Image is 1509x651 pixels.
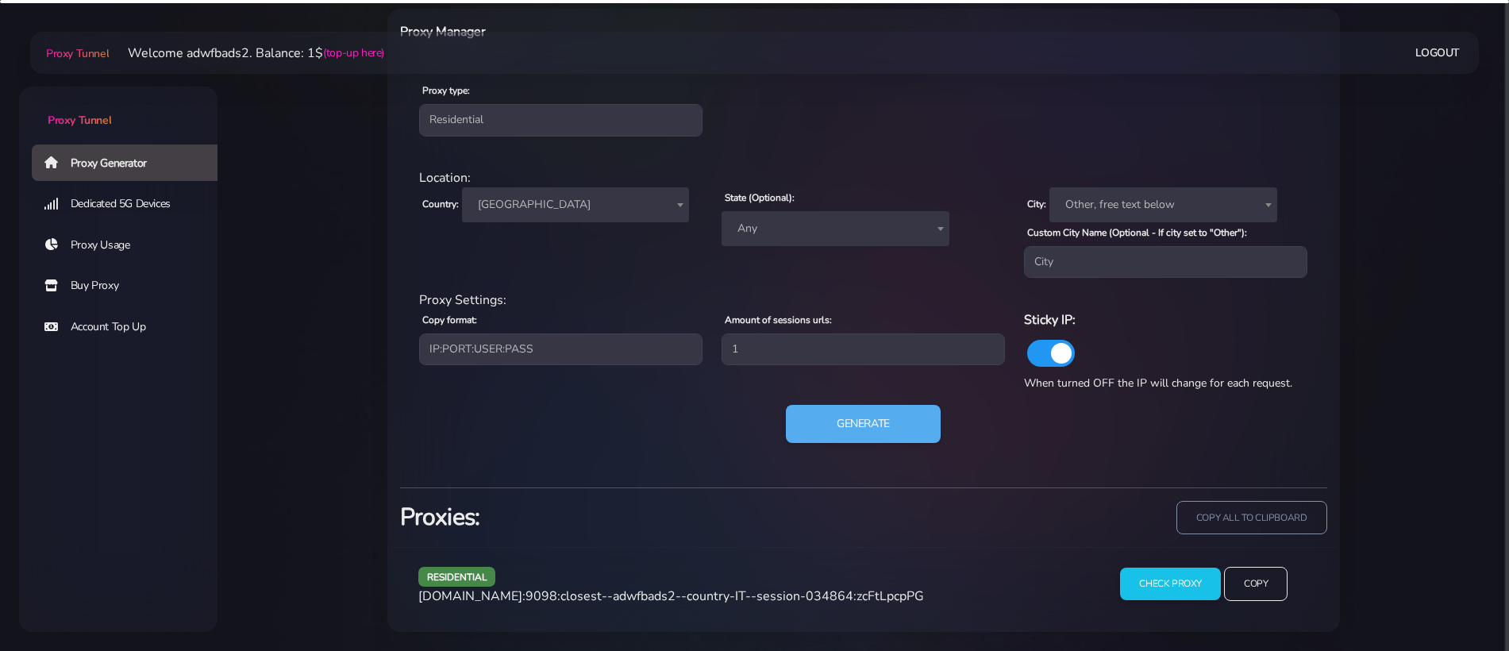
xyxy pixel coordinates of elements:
[1027,225,1247,240] label: Custom City Name (Optional - If city set to "Other"):
[400,501,854,534] h3: Proxies:
[1024,310,1307,330] h6: Sticky IP:
[462,187,690,222] span: Netherlands
[786,405,941,443] button: Generate
[109,44,384,63] li: Welcome adwfbads2. Balance: 1$
[46,46,109,61] span: Proxy Tunnel
[722,211,949,246] span: Any
[1120,568,1221,600] input: Check Proxy
[323,44,384,61] a: (top-up here)
[32,309,230,345] a: Account Top Up
[1027,197,1046,211] label: City:
[32,144,230,181] a: Proxy Generator
[32,186,230,222] a: Dedicated 5G Devices
[1432,574,1489,631] iframe: Webchat Widget
[1049,187,1277,222] span: Other, free text below
[1224,567,1288,601] input: Copy
[32,268,230,304] a: Buy Proxy
[418,587,924,605] span: [DOMAIN_NAME]:9098:closest--adwfbads2--country-IT--session-034864:zcFtLpcpPG
[1059,194,1268,216] span: Other, free text below
[43,40,109,66] a: Proxy Tunnel
[725,313,832,327] label: Amount of sessions urls:
[1176,501,1327,535] input: copy all to clipboard
[410,168,1318,187] div: Location:
[32,227,230,264] a: Proxy Usage
[725,191,795,205] label: State (Optional):
[1024,376,1292,391] span: When turned OFF the IP will change for each request.
[422,83,470,98] label: Proxy type:
[422,313,477,327] label: Copy format:
[400,21,933,42] h6: Proxy Manager
[422,197,459,211] label: Country:
[410,291,1318,310] div: Proxy Settings:
[19,87,217,129] a: Proxy Tunnel
[731,218,940,240] span: Any
[418,567,496,587] span: residential
[472,194,680,216] span: Netherlands
[48,113,111,128] span: Proxy Tunnel
[1024,246,1307,278] input: City
[1415,38,1460,67] a: Logout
